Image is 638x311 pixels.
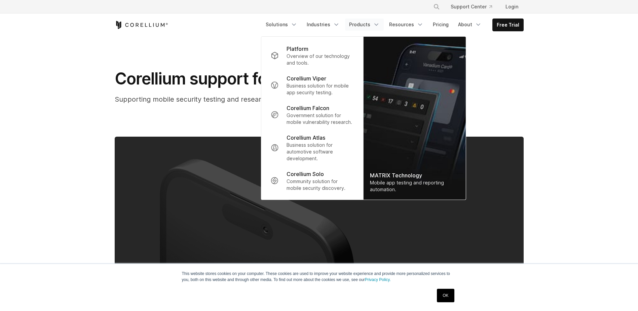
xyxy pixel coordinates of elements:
[265,166,359,196] a: Corellium Solo Community solution for mobile security discovery.
[500,1,524,13] a: Login
[262,19,301,31] a: Solutions
[445,1,497,13] a: Support Center
[363,37,465,200] img: Matrix_WebNav_1x
[287,112,353,126] p: Government solution for mobile vulnerability research.
[370,179,459,193] div: Mobile app testing and reporting automation.
[425,1,524,13] div: Navigation Menu
[429,19,453,31] a: Pricing
[265,41,359,70] a: Platform Overview of our technology and tools.
[385,19,427,31] a: Resources
[287,178,353,192] p: Community solution for mobile security discovery.
[437,289,454,302] a: OK
[365,277,391,282] a: Privacy Policy.
[265,130,359,166] a: Corellium Atlas Business solution for automotive software development.
[265,70,359,100] a: Corellium Viper Business solution for mobile app security testing.
[287,45,308,53] p: Platform
[287,82,353,96] p: Business solution for mobile app security testing.
[287,134,325,142] p: Corellium Atlas
[454,19,486,31] a: About
[303,19,344,31] a: Industries
[287,74,326,82] p: Corellium Viper
[345,19,384,31] a: Products
[262,19,524,31] div: Navigation Menu
[287,142,353,162] p: Business solution for automotive software development.
[287,104,329,112] p: Corellium Falcon
[115,95,361,103] span: Supporting mobile security testing and research in a world without jailbreaks.
[182,271,456,283] p: This website stores cookies on your computer. These cookies are used to improve your website expe...
[430,1,443,13] button: Search
[287,170,324,178] p: Corellium Solo
[115,21,168,29] a: Corellium Home
[265,100,359,130] a: Corellium Falcon Government solution for mobile vulnerability research.
[115,69,324,89] span: Corellium support for iOS 17
[370,171,459,179] div: MATRIX Technology
[493,19,523,31] a: Free Trial
[363,37,465,200] a: MATRIX Technology Mobile app testing and reporting automation.
[287,53,353,66] p: Overview of our technology and tools.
